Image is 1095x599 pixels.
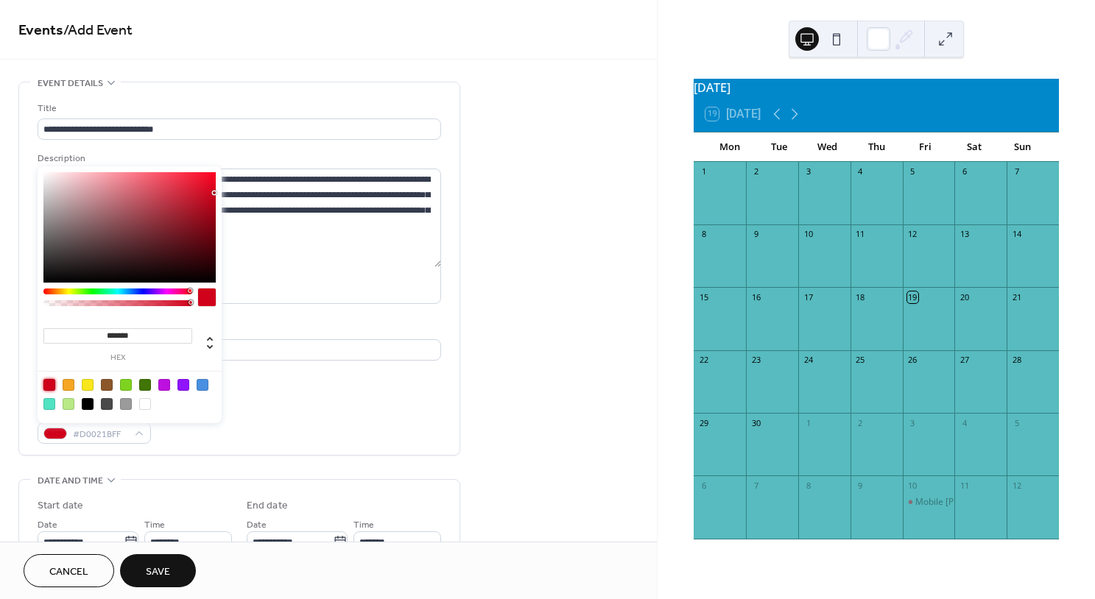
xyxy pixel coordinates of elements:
div: 2 [750,166,761,177]
div: 18 [855,291,866,302]
span: Save [146,564,170,580]
div: #8B572A [101,379,113,391]
div: 28 [1011,355,1022,366]
div: 8 [803,480,814,491]
div: [DATE] [694,79,1059,96]
div: 26 [907,355,918,366]
div: #F8E71C [82,379,94,391]
div: 5 [907,166,918,177]
div: Thu [852,132,901,162]
div: 4 [855,166,866,177]
div: 22 [698,355,709,366]
div: 10 [803,229,814,240]
a: Events [18,16,63,45]
div: 11 [959,480,970,491]
div: 6 [959,166,970,177]
div: 30 [750,417,761,428]
div: Sun [999,132,1047,162]
div: 15 [698,291,709,302]
div: 27 [959,355,970,366]
div: #000000 [82,398,94,410]
div: 12 [907,229,918,240]
div: 19 [907,291,918,302]
span: / Add Event [63,16,133,45]
div: 1 [803,417,814,428]
div: 2 [855,417,866,428]
div: 25 [855,355,866,366]
span: Date and time [38,473,103,489]
div: Description [38,151,438,166]
div: 24 [803,355,814,366]
div: 1 [698,166,709,177]
div: 7 [750,480,761,491]
div: 3 [803,166,814,177]
span: Cancel [49,564,88,580]
div: Wed [803,132,852,162]
div: #9B9B9B [120,398,132,410]
div: Start date [38,498,83,514]
div: 14 [1011,229,1022,240]
div: #9013FE [177,379,189,391]
button: Save [120,554,196,587]
div: End date [247,498,288,514]
div: 13 [959,229,970,240]
div: 9 [855,480,866,491]
div: 11 [855,229,866,240]
div: 6 [698,480,709,491]
div: Title [38,101,438,116]
div: Mon [705,132,754,162]
div: #50E3C2 [43,398,55,410]
span: Date [247,517,267,533]
label: hex [43,354,192,362]
div: 7 [1011,166,1022,177]
div: 23 [750,355,761,366]
div: 10 [907,480,918,491]
div: 16 [750,291,761,302]
div: #FFFFFF [139,398,151,410]
div: #7ED321 [120,379,132,391]
div: 8 [698,229,709,240]
div: #4A4A4A [101,398,113,410]
div: 12 [1011,480,1022,491]
div: 29 [698,417,709,428]
div: Mobile Monica at Conjetta Designs [903,496,955,508]
span: Time [353,517,374,533]
div: 9 [750,229,761,240]
div: 17 [803,291,814,302]
div: Sat [949,132,998,162]
div: #417505 [139,379,151,391]
div: Fri [901,132,949,162]
div: 21 [1011,291,1022,302]
span: Event details [38,76,103,91]
span: Date [38,517,57,533]
div: #4A90E2 [197,379,208,391]
div: #F5A623 [63,379,74,391]
div: 5 [1011,417,1022,428]
div: #B8E986 [63,398,74,410]
button: Cancel [24,554,114,587]
div: 4 [959,417,970,428]
span: #D0021BFF [73,427,127,442]
div: #D0021B [43,379,55,391]
span: Time [144,517,165,533]
div: Location [38,322,438,337]
div: Tue [754,132,803,162]
div: 20 [959,291,970,302]
div: #BD10E0 [158,379,170,391]
div: 3 [907,417,918,428]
